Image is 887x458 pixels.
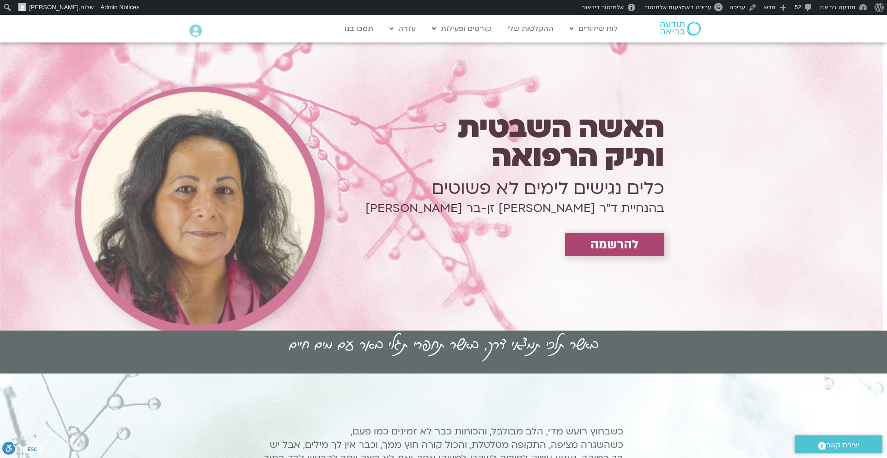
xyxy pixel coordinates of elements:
a: להרשמה [565,233,664,256]
img: תודעה בריאה [660,22,701,36]
span: עריכה באמצעות אלמנטור [644,4,711,11]
a: קורסים ופעילות [427,20,496,37]
span: כשבחוץ רועש מדי, הלב מבולבל, והכוחות כבר לא זמינים כמו פעם, [351,425,623,438]
a: לוח שידורים [565,20,622,37]
h1: בהנחיית ד״ר [PERSON_NAME] זן-בר [PERSON_NAME] [303,206,665,210]
a: עזרה [385,20,420,37]
h1: האשה השבטית ותיק הרפואה [303,114,665,171]
span: יצירת קשר [826,439,859,452]
a: תמכו בנו [340,20,378,37]
span: [PERSON_NAME] [29,4,79,11]
a: יצירת קשר [795,435,882,453]
h1: כלים נגישים לימים לא פשוטים [303,175,665,201]
span: להרשמה [590,237,639,252]
h2: באשר תלכי תמצאי דרך, באשר תחפרי תגלי באר עם מים חיים [289,331,598,356]
a: ההקלטות שלי [503,20,558,37]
